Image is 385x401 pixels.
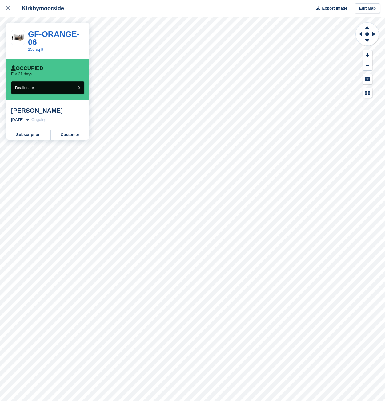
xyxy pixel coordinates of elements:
[15,85,34,90] span: Deallocate
[51,130,89,140] a: Customer
[363,50,372,60] button: Zoom In
[363,74,372,84] button: Keyboard Shortcuts
[312,3,347,14] button: Export Image
[355,3,380,14] a: Edit Map
[11,65,43,72] div: Occupied
[11,81,84,94] button: Deallocate
[28,29,80,47] a: GF-ORANGE-06
[28,47,43,52] a: 150 sq ft
[322,5,347,11] span: Export Image
[363,88,372,98] button: Map Legend
[11,107,84,114] div: [PERSON_NAME]
[11,117,24,123] div: [DATE]
[26,119,29,121] img: arrow-right-light-icn-cde0832a797a2874e46488d9cf13f60e5c3a73dbe684e267c42b8395dfbc2abf.svg
[6,130,51,140] a: Subscription
[11,33,25,42] img: 150-sqft-unit.jpg
[363,60,372,71] button: Zoom Out
[11,72,32,76] p: For 21 days
[16,5,64,12] div: Kirkbymoorside
[31,117,46,123] div: Ongoing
